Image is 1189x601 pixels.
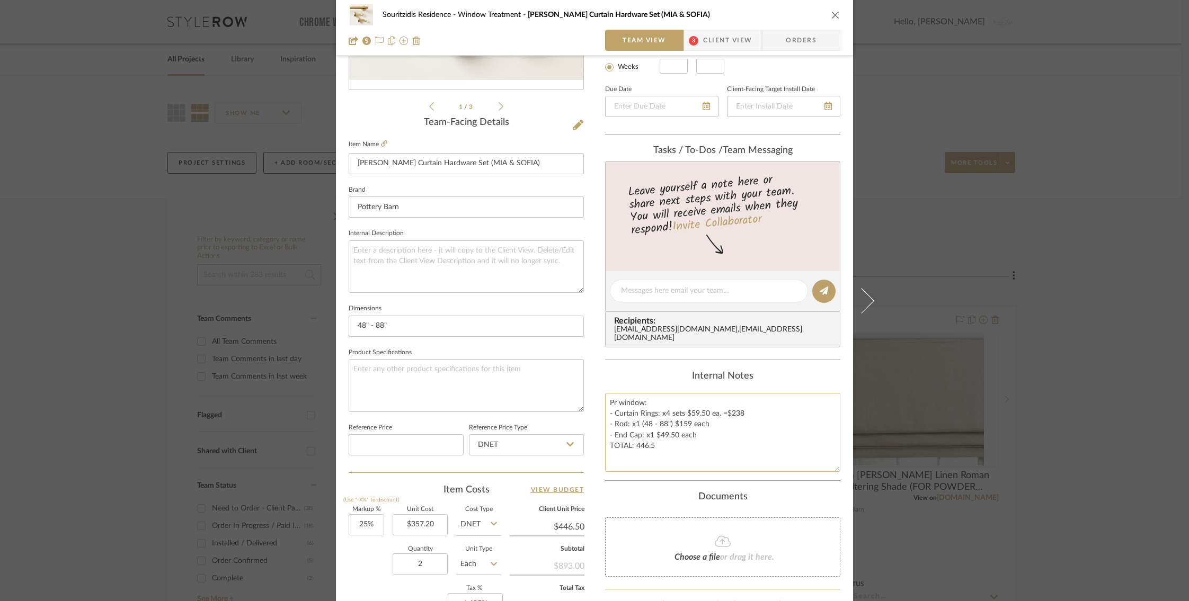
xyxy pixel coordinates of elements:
img: 4e4808da-f99a-46c8-a6bf-eac68128acd4_48x40.jpg [349,4,374,25]
div: $893.00 [510,555,584,575]
button: close [831,10,840,20]
label: Product Specifications [349,350,412,355]
label: Reference Price [349,425,392,430]
div: team Messaging [605,145,840,157]
div: Leave yourself a note here or share next steps with your team. You will receive emails when they ... [604,168,842,239]
input: Enter Brand [349,196,584,218]
div: Documents [605,491,840,503]
div: Team-Facing Details [349,117,584,129]
span: Window Treatment [458,11,528,19]
span: / [464,104,469,110]
span: Tasks / To-Dos / [653,146,723,155]
div: [EMAIL_ADDRESS][DOMAIN_NAME] , [EMAIL_ADDRESS][DOMAIN_NAME] [614,326,836,343]
label: Total Tax [510,586,584,591]
a: Invite Collaborator [672,210,762,237]
label: Quantity [393,546,448,552]
label: Tax % [448,586,501,591]
span: Recipients: [614,316,836,326]
label: Reference Price Type [469,425,527,430]
span: 1 [459,104,464,110]
label: Brand [349,187,366,193]
label: Client Unit Price [510,507,584,512]
span: Client View [703,30,752,51]
span: or drag it here. [720,553,774,561]
label: Dimensions [349,306,381,311]
mat-radio-group: Select item type [605,44,660,74]
label: Cost Type [456,507,501,512]
label: Item Name [349,140,387,149]
input: Enter Install Date [727,96,840,117]
span: Souritzidis Residence [383,11,458,19]
label: Subtotal [510,546,584,552]
div: Item Costs [349,483,584,496]
label: Unit Cost [393,507,448,512]
span: 3 [469,104,474,110]
span: Orders [774,30,828,51]
label: Internal Description [349,231,404,236]
label: Unit Type [456,546,501,552]
div: Internal Notes [605,371,840,382]
a: View Budget [531,483,584,496]
span: Team View [623,30,666,51]
img: Remove from project [412,37,421,45]
span: [PERSON_NAME] Curtain Hardware Set (MIA & SOFIA) [528,11,710,19]
label: Markup % [349,507,384,512]
input: Enter Due Date [605,96,718,117]
input: Enter the dimensions of this item [349,316,584,337]
span: 3 [689,36,698,46]
span: Choose a file [675,553,720,561]
label: Due Date [605,87,632,92]
label: Weeks [616,62,638,72]
input: Enter Item Name [349,153,584,174]
label: Client-Facing Target Install Date [727,87,815,92]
